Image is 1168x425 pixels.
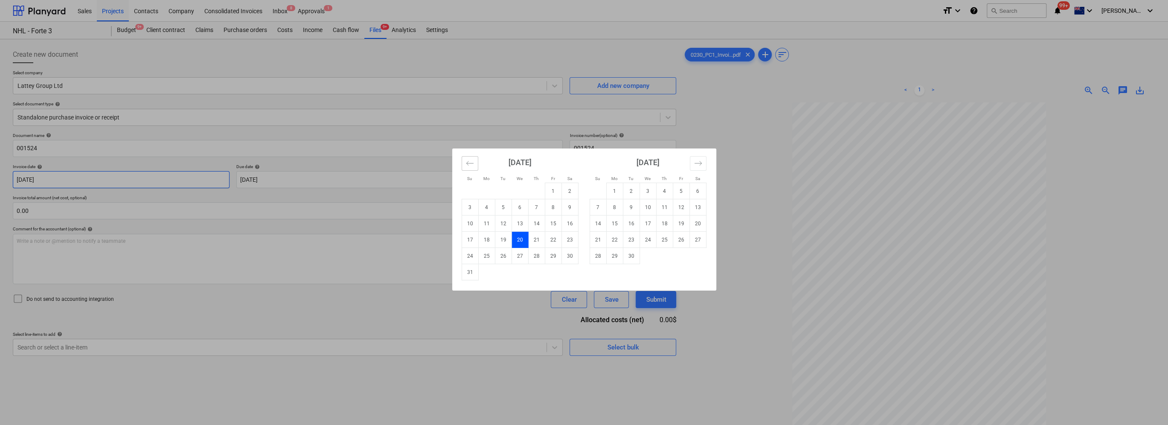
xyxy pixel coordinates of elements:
[545,232,561,248] td: Friday, August 22, 2025
[689,183,706,199] td: Saturday, September 6, 2025
[545,248,561,264] td: Friday, August 29, 2025
[551,176,555,181] small: Fr
[656,199,673,215] td: Thursday, September 11, 2025
[611,176,618,181] small: Mo
[495,215,511,232] td: Tuesday, August 12, 2025
[689,215,706,232] td: Saturday, September 20, 2025
[561,232,578,248] td: Saturday, August 23, 2025
[606,248,623,264] td: Monday, September 29, 2025
[606,215,623,232] td: Monday, September 15, 2025
[462,199,478,215] td: Sunday, August 3, 2025
[645,176,651,181] small: We
[561,215,578,232] td: Saturday, August 16, 2025
[517,176,523,181] small: We
[656,183,673,199] td: Thursday, September 4, 2025
[590,232,606,248] td: Sunday, September 21, 2025
[673,199,689,215] td: Friday, September 12, 2025
[462,232,478,248] td: Sunday, August 17, 2025
[628,176,633,181] small: Tu
[528,248,545,264] td: Thursday, August 28, 2025
[478,215,495,232] td: Monday, August 11, 2025
[508,158,532,167] strong: [DATE]
[561,248,578,264] td: Saturday, August 30, 2025
[606,199,623,215] td: Monday, September 8, 2025
[595,176,600,181] small: Su
[495,248,511,264] td: Tuesday, August 26, 2025
[567,176,572,181] small: Sa
[689,232,706,248] td: Saturday, September 27, 2025
[689,199,706,215] td: Saturday, September 13, 2025
[495,199,511,215] td: Tuesday, August 5, 2025
[639,199,656,215] td: Wednesday, September 10, 2025
[528,232,545,248] td: Thursday, August 21, 2025
[511,232,528,248] td: Selected. Wednesday, August 20, 2025
[662,176,667,181] small: Th
[606,232,623,248] td: Monday, September 22, 2025
[679,176,683,181] small: Fr
[639,232,656,248] td: Wednesday, September 24, 2025
[545,199,561,215] td: Friday, August 8, 2025
[673,183,689,199] td: Friday, September 5, 2025
[511,215,528,232] td: Wednesday, August 13, 2025
[452,148,716,291] div: Calendar
[528,199,545,215] td: Thursday, August 7, 2025
[606,183,623,199] td: Monday, September 1, 2025
[467,176,472,181] small: Su
[656,215,673,232] td: Thursday, September 18, 2025
[639,215,656,232] td: Wednesday, September 17, 2025
[623,215,639,232] td: Tuesday, September 16, 2025
[623,248,639,264] td: Tuesday, September 30, 2025
[462,156,478,171] button: Move backward to switch to the previous month.
[500,176,506,181] small: Tu
[545,183,561,199] td: Friday, August 1, 2025
[673,232,689,248] td: Friday, September 26, 2025
[478,248,495,264] td: Monday, August 25, 2025
[534,176,539,181] small: Th
[483,176,490,181] small: Mo
[478,232,495,248] td: Monday, August 18, 2025
[590,248,606,264] td: Sunday, September 28, 2025
[511,199,528,215] td: Wednesday, August 6, 2025
[695,176,700,181] small: Sa
[636,158,660,167] strong: [DATE]
[545,215,561,232] td: Friday, August 15, 2025
[590,215,606,232] td: Sunday, September 14, 2025
[639,183,656,199] td: Wednesday, September 3, 2025
[462,264,478,280] td: Sunday, August 31, 2025
[590,199,606,215] td: Sunday, September 7, 2025
[623,199,639,215] td: Tuesday, September 9, 2025
[462,215,478,232] td: Sunday, August 10, 2025
[690,156,706,171] button: Move forward to switch to the next month.
[478,199,495,215] td: Monday, August 4, 2025
[462,248,478,264] td: Sunday, August 24, 2025
[673,215,689,232] td: Friday, September 19, 2025
[561,183,578,199] td: Saturday, August 2, 2025
[623,183,639,199] td: Tuesday, September 2, 2025
[623,232,639,248] td: Tuesday, September 23, 2025
[495,232,511,248] td: Tuesday, August 19, 2025
[528,215,545,232] td: Thursday, August 14, 2025
[561,199,578,215] td: Saturday, August 9, 2025
[656,232,673,248] td: Thursday, September 25, 2025
[511,248,528,264] td: Wednesday, August 27, 2025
